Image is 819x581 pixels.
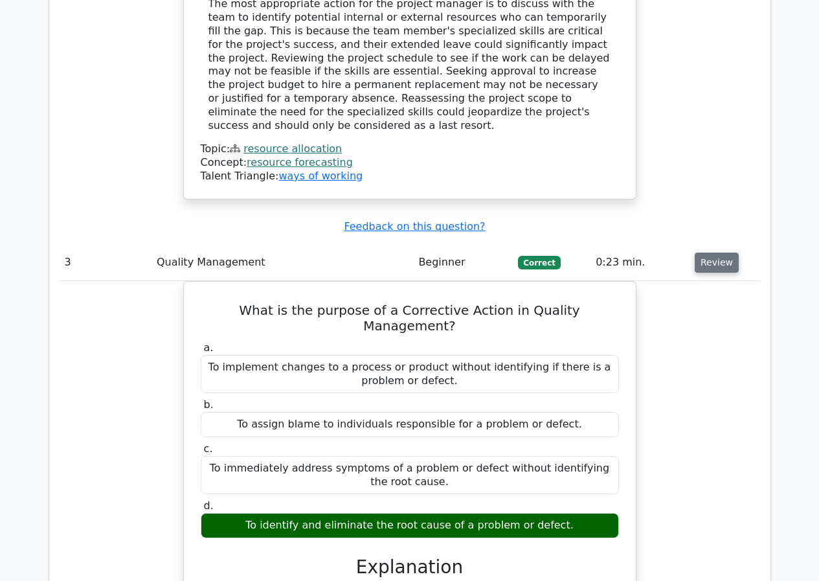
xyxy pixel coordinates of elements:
[413,244,513,281] td: Beginner
[695,253,739,273] button: Review
[201,456,619,495] div: To immediately address symptoms of a problem or defect without identifying the root cause.
[204,442,213,455] span: c.
[204,398,214,411] span: b.
[199,302,620,334] h5: What is the purpose of a Corrective Action in Quality Management?
[151,244,413,281] td: Quality Management
[201,156,619,170] div: Concept:
[278,170,363,182] a: ways of working
[344,220,485,233] a: Feedback on this question?
[201,142,619,183] div: Talent Triangle:
[201,142,619,156] div: Topic:
[518,256,560,269] span: Correct
[201,412,619,437] div: To assign blame to individuals responsible for a problem or defect.
[201,513,619,538] div: To identify and eliminate the root cause of a problem or defect.
[201,355,619,394] div: To implement changes to a process or product without identifying if there is a problem or defect.
[247,156,353,168] a: resource forecasting
[208,556,611,578] h3: Explanation
[243,142,342,155] a: resource allocation
[204,341,214,354] span: a.
[60,244,151,281] td: 3
[590,244,690,281] td: 0:23 min.
[204,499,214,512] span: d.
